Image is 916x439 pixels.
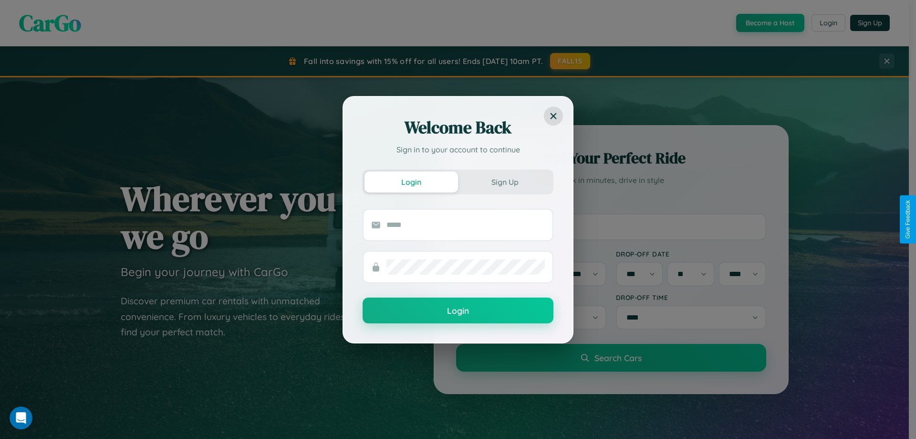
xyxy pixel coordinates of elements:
[905,200,911,239] div: Give Feedback
[363,144,553,155] p: Sign in to your account to continue
[458,171,552,193] button: Sign Up
[363,116,553,139] h2: Welcome Back
[363,298,553,323] button: Login
[364,171,458,193] button: Login
[10,407,32,429] iframe: Intercom live chat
